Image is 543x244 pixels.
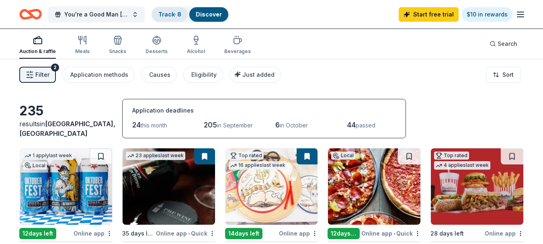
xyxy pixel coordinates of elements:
span: Filter [35,70,49,80]
div: Snacks [109,48,126,55]
div: Beverages [224,48,251,55]
button: Alcohol [187,32,205,59]
div: Top rated [229,152,264,160]
a: Start free trial [399,7,459,22]
span: 44 [347,121,356,129]
span: this month [141,122,167,129]
img: Image for PRP Wine International [123,148,215,225]
div: Alcohol [187,48,205,55]
div: Top rated [434,152,469,160]
img: Image for Oriental Trading [225,148,318,225]
a: Track· 8 [158,11,181,18]
span: Sort [502,70,514,80]
div: 1 apply last week [23,152,74,160]
span: Just added [242,71,275,78]
button: Causes [141,67,177,83]
a: Home [19,5,42,24]
div: 4 applies last week [434,161,490,170]
span: 24 [132,121,141,129]
div: Online app [485,228,524,238]
span: Search [498,39,517,49]
div: 2 [51,64,59,72]
div: 16 applies last week [229,161,287,170]
span: 6 [275,121,280,129]
img: Image for Revolution Brewing [20,148,112,225]
div: 14 days left [225,228,262,239]
button: Sort [486,67,520,83]
button: Beverages [224,32,251,59]
div: 28 days left [430,229,464,238]
button: You're a Good Man [PERSON_NAME]-Silent Auction [48,6,145,23]
div: Online app Quick [361,228,421,238]
div: Online app Quick [156,228,215,238]
span: passed [356,122,375,129]
div: Meals [75,48,90,55]
img: Image for Portillo's [431,148,523,225]
div: Eligibility [191,70,217,80]
div: 12 days left [19,228,56,239]
span: [GEOGRAPHIC_DATA], [GEOGRAPHIC_DATA] [19,120,115,137]
button: Track· 8Discover [151,6,229,23]
div: 12 days left [328,228,360,239]
div: Causes [149,70,170,80]
button: Search [483,36,524,52]
span: • [393,230,395,237]
button: Filter2 [19,67,56,83]
button: Snacks [109,32,126,59]
button: Eligibility [183,67,223,83]
span: 205 [204,121,217,129]
div: Application deadlines [132,106,396,115]
img: Image for Georgio's Chicago Pizzeria & Pub [328,148,420,225]
span: in September [217,122,253,129]
span: You're a Good Man [PERSON_NAME]-Silent Auction [64,10,129,19]
span: in October [280,122,308,129]
div: Online app [74,228,113,238]
div: Desserts [145,48,168,55]
button: Desserts [145,32,168,59]
div: Auction & raffle [19,48,56,55]
div: 235 [19,103,113,119]
div: Local [331,152,355,160]
div: Local [23,162,47,170]
span: • [188,230,190,237]
button: Application methods [62,67,135,83]
button: Just added [229,67,281,83]
button: Auction & raffle [19,32,56,59]
div: results [19,119,113,138]
div: 23 applies last week [126,152,185,160]
button: Meals [75,32,90,59]
a: Discover [196,11,222,18]
span: in [19,120,115,137]
div: Application methods [70,70,128,80]
div: 35 days left [122,229,154,238]
div: Online app [279,228,318,238]
a: $10 in rewards [462,7,512,22]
